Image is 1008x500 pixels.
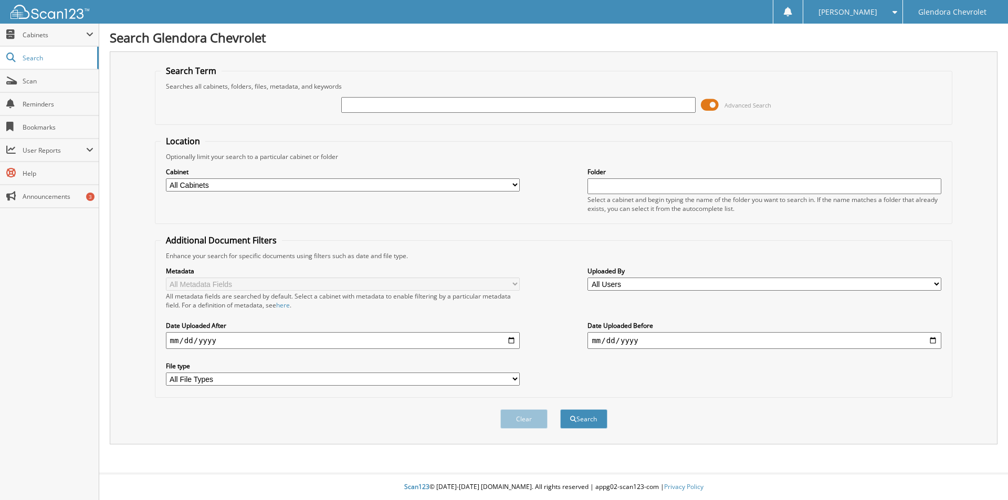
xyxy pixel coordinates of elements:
label: Metadata [166,267,520,275]
label: Date Uploaded Before [587,321,941,330]
legend: Additional Document Filters [161,235,282,246]
label: Cabinet [166,167,520,176]
span: Scan123 [404,482,429,491]
span: Advanced Search [724,101,771,109]
span: Cabinets [23,30,86,39]
label: Uploaded By [587,267,941,275]
h1: Search Glendora Chevrolet [110,29,997,46]
a: here [276,301,290,310]
a: Privacy Policy [664,482,703,491]
label: Date Uploaded After [166,321,520,330]
span: Scan [23,77,93,86]
span: Search [23,54,92,62]
span: Bookmarks [23,123,93,132]
img: scan123-logo-white.svg [10,5,89,19]
div: Optionally limit your search to a particular cabinet or folder [161,152,947,161]
button: Clear [500,409,548,429]
input: end [587,332,941,349]
div: All metadata fields are searched by default. Select a cabinet with metadata to enable filtering b... [166,292,520,310]
label: File type [166,361,520,370]
span: [PERSON_NAME] [818,9,877,15]
input: start [166,332,520,349]
div: Select a cabinet and begin typing the name of the folder you want to search in. If the name match... [587,195,941,213]
div: © [DATE]-[DATE] [DOMAIN_NAME]. All rights reserved | appg02-scan123-com | [99,474,1008,500]
legend: Search Term [161,65,222,77]
div: Searches all cabinets, folders, files, metadata, and keywords [161,82,947,91]
span: Glendora Chevrolet [918,9,986,15]
span: Help [23,169,93,178]
label: Folder [587,167,941,176]
span: Reminders [23,100,93,109]
legend: Location [161,135,205,147]
span: Announcements [23,192,93,201]
div: Enhance your search for specific documents using filters such as date and file type. [161,251,947,260]
span: User Reports [23,146,86,155]
button: Search [560,409,607,429]
div: 3 [86,193,94,201]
